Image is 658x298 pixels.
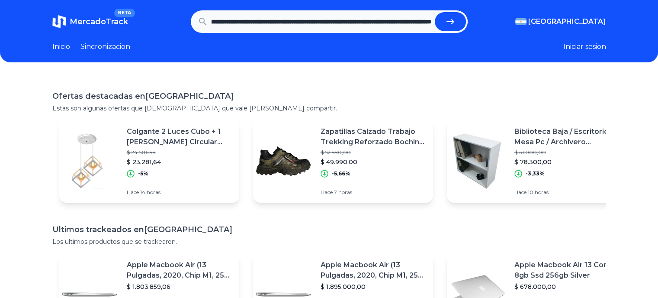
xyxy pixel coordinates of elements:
[127,260,232,281] p: Apple Macbook Air (13 Pulgadas, 2020, Chip M1, 256 Gb De Ssd, 8 Gb De Ram) - Plata
[253,120,433,203] a: Featured imageZapatillas Calzado Trabajo Trekking Reforzado Bochin Cod 900$ 52.990,00$ 49.990,00-...
[321,149,426,156] p: $ 52.990,00
[127,282,232,291] p: $ 1.803.859,06
[52,42,70,52] a: Inicio
[114,9,135,17] span: BETA
[52,15,66,29] img: MercadoTrack
[59,131,120,191] img: Featured image
[321,126,426,147] p: Zapatillas Calzado Trabajo Trekking Reforzado Bochin Cod 900
[70,17,128,26] span: MercadoTrack
[514,158,620,166] p: $ 78.300,00
[514,282,620,291] p: $ 678.000,00
[321,282,426,291] p: $ 1.895.000,00
[321,158,426,166] p: $ 49.990,00
[447,131,507,191] img: Featured image
[332,170,350,177] p: -5,66%
[80,42,130,52] a: Sincronizacion
[515,16,606,27] button: [GEOGRAPHIC_DATA]
[52,223,606,236] h1: Ultimos trackeados en [GEOGRAPHIC_DATA]
[514,260,620,281] p: Apple Macbook Air 13 Core I5 8gb Ssd 256gb Silver
[59,120,239,203] a: Featured imageColgante 2 Luces Cubo + 1 [PERSON_NAME] Circular Techo Iluminacion$ 24.506,99$ 23.2...
[526,170,545,177] p: -3,33%
[127,158,232,166] p: $ 23.281,64
[514,149,620,156] p: $ 81.000,00
[563,42,606,52] button: Iniciar sesion
[127,189,232,196] p: Hace 14 horas
[253,131,314,191] img: Featured image
[52,237,606,246] p: Los ultimos productos que se trackearon.
[321,189,426,196] p: Hace 7 horas
[52,15,128,29] a: MercadoTrackBETA
[127,126,232,147] p: Colgante 2 Luces Cubo + 1 [PERSON_NAME] Circular Techo Iluminacion
[52,104,606,113] p: Estas son algunas ofertas que [DEMOGRAPHIC_DATA] que vale [PERSON_NAME] compartir.
[52,90,606,102] h1: Ofertas destacadas en [GEOGRAPHIC_DATA]
[138,170,148,177] p: -5%
[447,120,627,203] a: Featured imageBiblioteca Baja / Escritorio / Mesa Pc / Archivero /cajonera$ 81.000,00$ 78.300,00-...
[515,18,526,25] img: Argentina
[514,189,620,196] p: Hace 10 horas
[528,16,606,27] span: [GEOGRAPHIC_DATA]
[321,260,426,281] p: Apple Macbook Air (13 Pulgadas, 2020, Chip M1, 256 Gb De Ssd, 8 Gb De Ram) - Plata
[514,126,620,147] p: Biblioteca Baja / Escritorio / Mesa Pc / Archivero /cajonera
[127,149,232,156] p: $ 24.506,99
